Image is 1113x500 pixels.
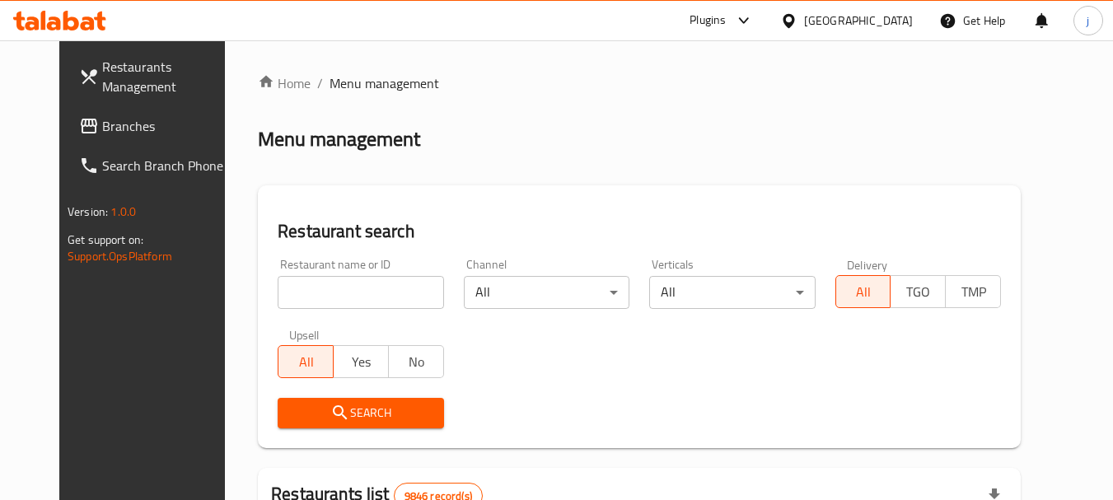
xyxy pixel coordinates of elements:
[258,73,1021,93] nav: breadcrumb
[278,276,443,309] input: Search for restaurant name or ID..
[278,345,334,378] button: All
[289,329,320,340] label: Upsell
[110,201,136,222] span: 1.0.0
[66,47,246,106] a: Restaurants Management
[847,259,888,270] label: Delivery
[330,73,439,93] span: Menu management
[649,276,815,309] div: All
[395,350,437,374] span: No
[68,201,108,222] span: Version:
[340,350,382,374] span: Yes
[102,116,232,136] span: Branches
[258,126,420,152] h2: Menu management
[291,403,430,423] span: Search
[258,73,311,93] a: Home
[890,275,946,308] button: TGO
[897,280,939,304] span: TGO
[333,345,389,378] button: Yes
[278,398,443,428] button: Search
[804,12,913,30] div: [GEOGRAPHIC_DATA]
[66,106,246,146] a: Branches
[68,245,172,267] a: Support.OpsPlatform
[278,219,1001,244] h2: Restaurant search
[945,275,1001,308] button: TMP
[68,229,143,250] span: Get support on:
[285,350,327,374] span: All
[102,57,232,96] span: Restaurants Management
[464,276,629,309] div: All
[1087,12,1089,30] span: j
[102,156,232,175] span: Search Branch Phone
[835,275,891,308] button: All
[952,280,994,304] span: TMP
[317,73,323,93] li: /
[388,345,444,378] button: No
[690,11,726,30] div: Plugins
[843,280,885,304] span: All
[66,146,246,185] a: Search Branch Phone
